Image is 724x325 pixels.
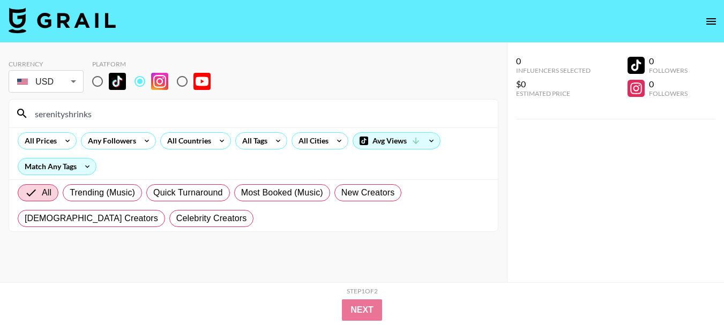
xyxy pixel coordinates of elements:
span: New Creators [341,186,395,199]
img: TikTok [109,73,126,90]
img: Grail Talent [9,7,116,33]
div: Match Any Tags [18,158,96,175]
div: 0 [649,56,688,66]
div: 0 [649,79,688,89]
span: All [42,186,51,199]
div: USD [11,72,81,91]
button: open drawer [700,11,722,32]
input: Search by User Name [28,105,491,122]
div: Influencers Selected [516,66,591,74]
div: Avg Views [353,133,440,149]
span: Quick Turnaround [153,186,223,199]
div: 0 [516,56,591,66]
div: All Tags [236,133,270,149]
span: Most Booked (Music) [241,186,323,199]
div: Followers [649,89,688,97]
img: Instagram [151,73,168,90]
span: Trending (Music) [70,186,135,199]
div: Step 1 of 2 [347,287,378,295]
div: All Cities [292,133,331,149]
div: Platform [92,60,219,68]
div: Any Followers [81,133,138,149]
span: Celebrity Creators [176,212,247,225]
div: All Countries [161,133,213,149]
span: [DEMOGRAPHIC_DATA] Creators [25,212,158,225]
div: Currency [9,60,84,68]
iframe: Drift Widget Chat Controller [670,271,711,312]
button: Next [342,299,382,321]
div: $0 [516,79,591,89]
div: Estimated Price [516,89,591,97]
div: All Prices [18,133,59,149]
div: Followers [649,66,688,74]
img: YouTube [193,73,211,90]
